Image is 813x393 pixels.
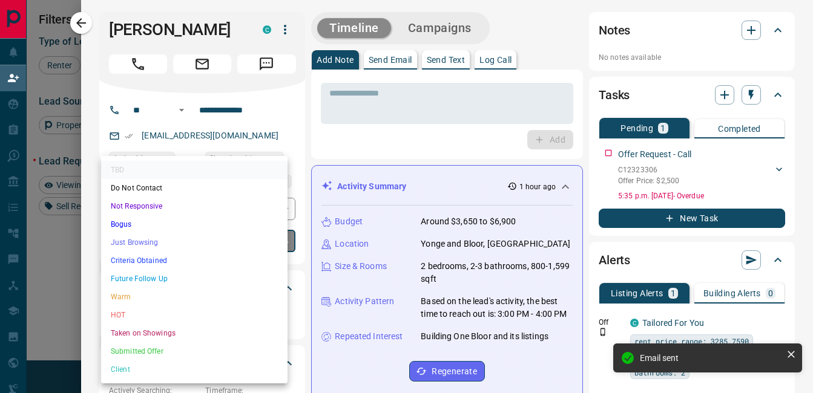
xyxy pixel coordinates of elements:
[101,179,288,197] li: Do Not Contact
[101,215,288,233] li: Bogus
[101,324,288,342] li: Taken on Showings
[101,233,288,252] li: Just Browsing
[101,306,288,324] li: HOT
[101,270,288,288] li: Future Follow Up
[101,360,288,378] li: Client
[101,197,288,215] li: Not Responsive
[101,252,288,270] li: Criteria Obtained
[640,353,782,363] div: Email sent
[101,288,288,306] li: Warm
[101,342,288,360] li: Submitted Offer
